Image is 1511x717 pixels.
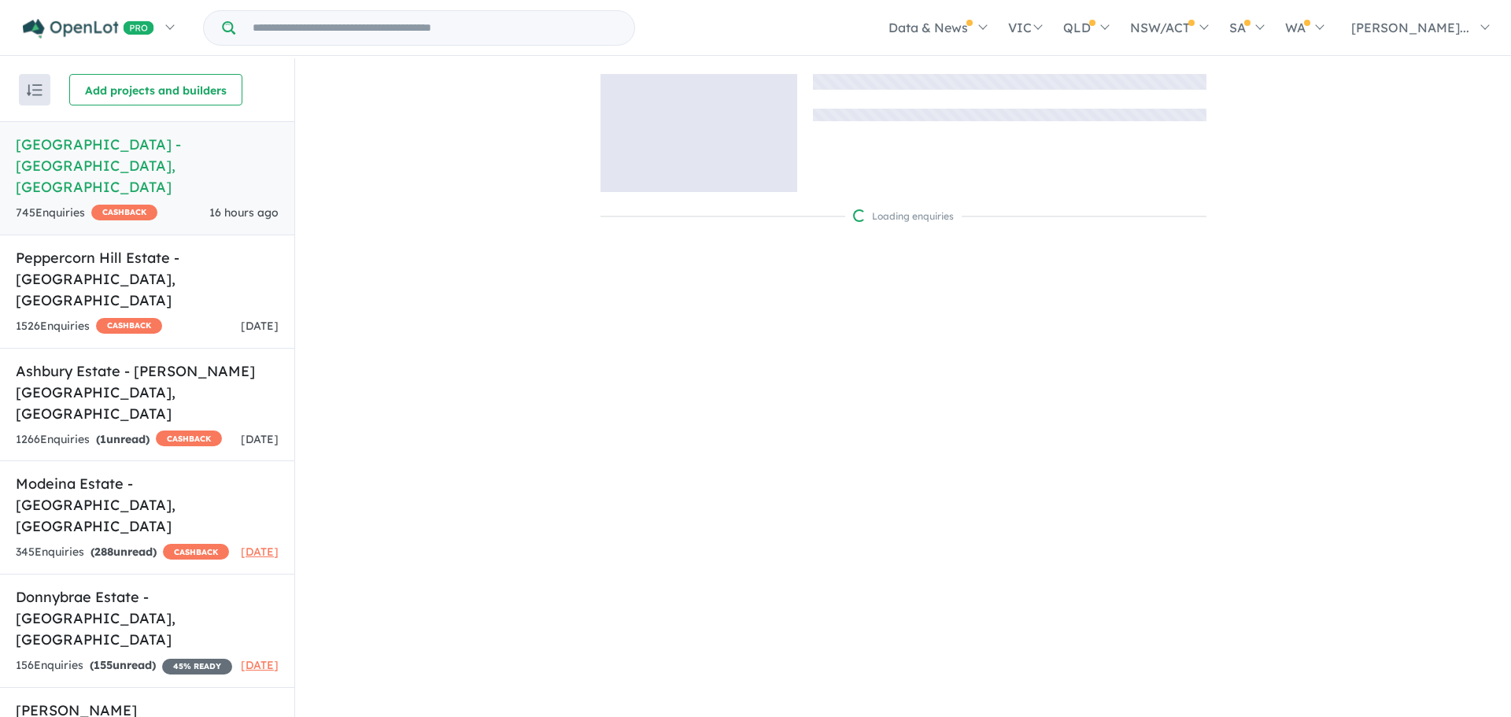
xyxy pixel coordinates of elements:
h5: Ashbury Estate - [PERSON_NAME][GEOGRAPHIC_DATA] , [GEOGRAPHIC_DATA] [16,360,279,424]
input: Try estate name, suburb, builder or developer [238,11,631,45]
img: sort.svg [27,84,42,96]
h5: Modeina Estate - [GEOGRAPHIC_DATA] , [GEOGRAPHIC_DATA] [16,473,279,537]
img: Openlot PRO Logo White [23,19,154,39]
div: 345 Enquir ies [16,543,229,562]
span: CASHBACK [91,205,157,220]
span: 1 [100,432,106,446]
strong: ( unread) [96,432,150,446]
div: Loading enquiries [853,209,954,224]
span: [DATE] [241,432,279,446]
h5: [GEOGRAPHIC_DATA] - [GEOGRAPHIC_DATA] , [GEOGRAPHIC_DATA] [16,134,279,198]
span: CASHBACK [156,431,222,446]
span: CASHBACK [163,544,229,560]
div: 156 Enquir ies [16,656,232,675]
span: [DATE] [241,319,279,333]
div: 1526 Enquir ies [16,317,162,336]
span: 45 % READY [162,659,232,674]
h5: Peppercorn Hill Estate - [GEOGRAPHIC_DATA] , [GEOGRAPHIC_DATA] [16,247,279,311]
span: 155 [94,658,113,672]
div: 1266 Enquir ies [16,431,222,449]
span: [DATE] [241,658,279,672]
h5: Donnybrae Estate - [GEOGRAPHIC_DATA] , [GEOGRAPHIC_DATA] [16,586,279,650]
div: 745 Enquir ies [16,204,157,223]
strong: ( unread) [91,545,157,559]
span: CASHBACK [96,318,162,334]
span: 288 [94,545,113,559]
span: [PERSON_NAME]... [1351,20,1469,35]
strong: ( unread) [90,658,156,672]
span: 16 hours ago [209,205,279,220]
span: [DATE] [241,545,279,559]
button: Add projects and builders [69,74,242,105]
